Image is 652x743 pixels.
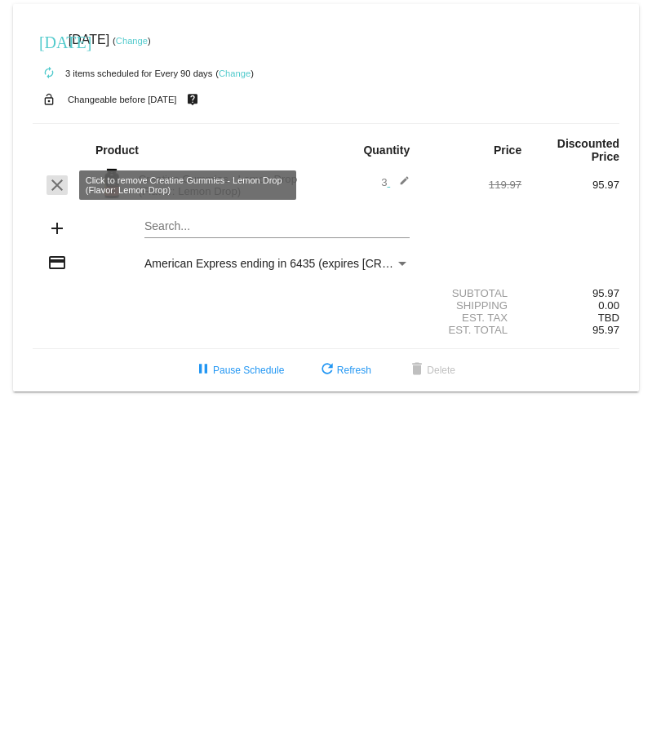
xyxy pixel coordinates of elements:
[131,173,326,197] div: Creatine Gummies - Lemon Drop (Flavor: Lemon Drop)
[407,365,455,376] span: Delete
[68,95,177,104] small: Changeable before [DATE]
[381,176,410,188] span: 3
[33,69,212,78] small: 3 items scheduled for Every 90 days
[183,89,202,110] mat-icon: live_help
[95,144,139,157] strong: Product
[193,360,213,380] mat-icon: pause
[219,69,251,78] a: Change
[193,365,284,376] span: Pause Schedule
[39,64,59,83] mat-icon: autorenew
[557,137,619,163] strong: Discounted Price
[592,324,619,336] span: 95.97
[95,167,128,200] img: Image-1-Creatine-Gummies-Roman-Berezecky_optimized.png
[424,299,521,312] div: Shipping
[424,287,521,299] div: Subtotal
[113,36,151,46] small: ( )
[317,365,371,376] span: Refresh
[521,179,619,191] div: 95.97
[363,144,410,157] strong: Quantity
[424,312,521,324] div: Est. Tax
[598,299,619,312] span: 0.00
[304,356,384,385] button: Refresh
[144,257,410,270] mat-select: Payment Method
[424,324,521,336] div: Est. Total
[494,144,521,157] strong: Price
[317,360,337,380] mat-icon: refresh
[407,360,427,380] mat-icon: delete
[144,220,410,233] input: Search...
[47,219,67,238] mat-icon: add
[215,69,254,78] small: ( )
[394,356,468,385] button: Delete
[598,312,619,324] span: TBD
[47,253,67,272] mat-icon: credit_card
[424,179,521,191] div: 119.97
[390,175,410,195] mat-icon: edit
[47,175,67,195] mat-icon: clear
[39,89,59,110] mat-icon: lock_open
[116,36,148,46] a: Change
[180,356,297,385] button: Pause Schedule
[39,31,59,51] mat-icon: [DATE]
[144,257,489,270] span: American Express ending in 6435 (expires [CREDIT_CARD_DATA])
[521,287,619,299] div: 95.97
